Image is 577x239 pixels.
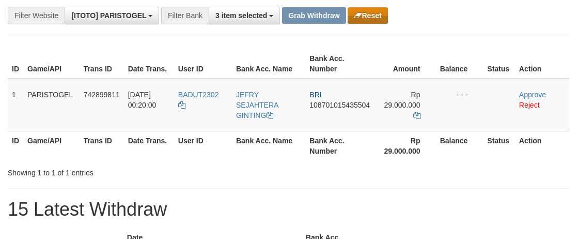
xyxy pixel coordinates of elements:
[84,91,120,99] span: 742899811
[519,91,546,99] a: Approve
[178,91,219,99] span: BADUT2302
[384,91,420,109] span: Rp 29.000.000
[128,91,157,109] span: [DATE] 00:20:00
[23,79,80,131] td: PARISTOGEL
[309,101,370,109] span: Copy 108701015435504 to clipboard
[215,11,267,20] span: 3 item selected
[236,91,278,119] a: JEFRY SEJAHTERA GINTING
[80,131,124,160] th: Trans ID
[436,79,484,131] td: - - -
[232,49,305,79] th: Bank Acc. Name
[174,49,232,79] th: User ID
[124,49,174,79] th: Date Trans.
[519,101,540,109] a: Reject
[8,131,23,160] th: ID
[8,163,232,178] div: Showing 1 to 1 of 1 entries
[8,79,23,131] td: 1
[374,49,435,79] th: Amount
[23,49,80,79] th: Game/API
[71,11,146,20] span: [ITOTO] PARISTOGEL
[8,199,569,220] h1: 15 Latest Withdraw
[483,131,515,160] th: Status
[374,131,435,160] th: Rp 29.000.000
[436,131,484,160] th: Balance
[174,131,232,160] th: User ID
[483,49,515,79] th: Status
[23,131,80,160] th: Game/API
[436,49,484,79] th: Balance
[65,7,159,24] button: [ITOTO] PARISTOGEL
[8,49,23,79] th: ID
[178,91,219,109] a: BADUT2302
[348,7,387,24] button: Reset
[305,131,374,160] th: Bank Acc. Number
[161,7,209,24] div: Filter Bank
[413,111,420,119] a: Copy 29000000 to clipboard
[309,91,321,99] span: BRI
[515,131,569,160] th: Action
[124,131,174,160] th: Date Trans.
[80,49,124,79] th: Trans ID
[282,7,346,24] button: Grab Withdraw
[232,131,305,160] th: Bank Acc. Name
[305,49,374,79] th: Bank Acc. Number
[209,7,280,24] button: 3 item selected
[8,7,65,24] div: Filter Website
[515,49,569,79] th: Action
